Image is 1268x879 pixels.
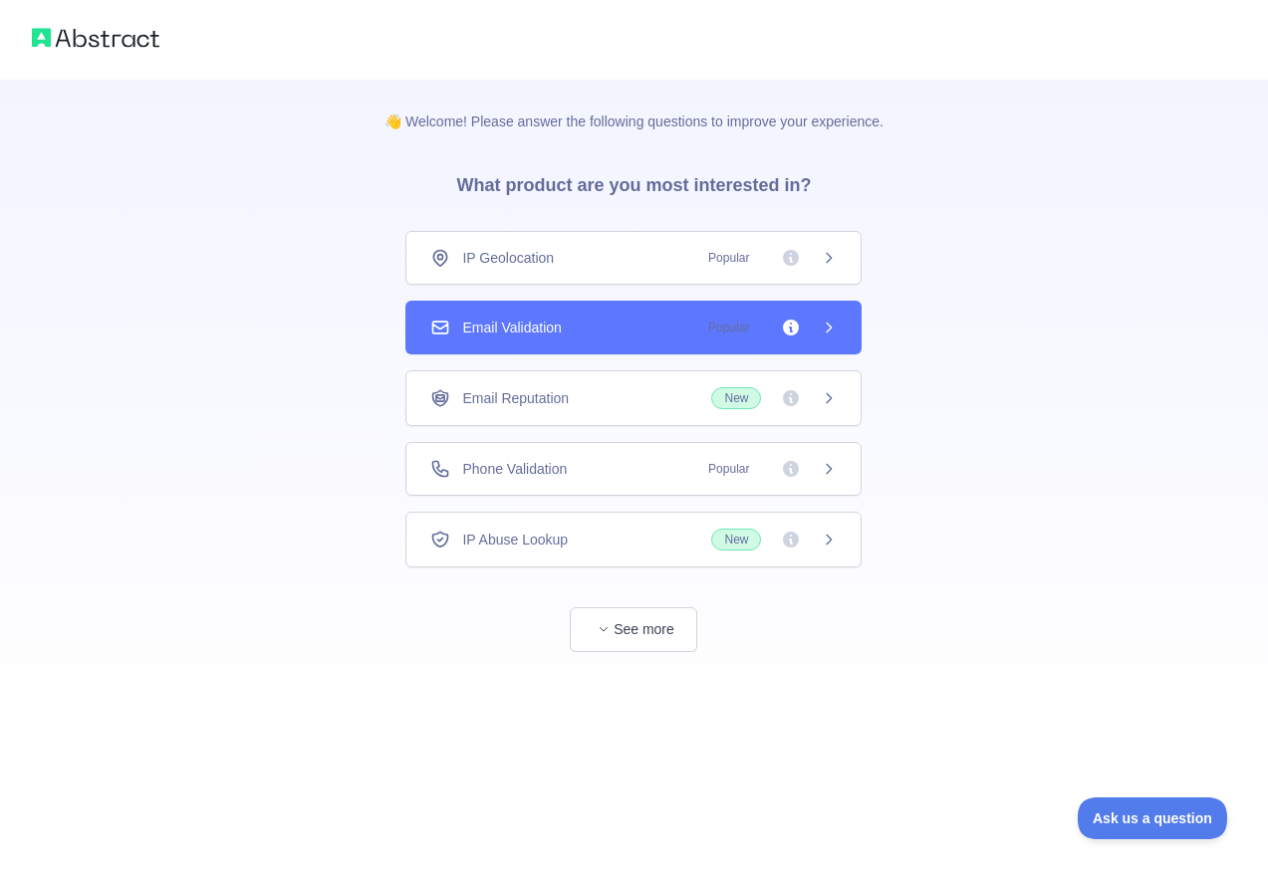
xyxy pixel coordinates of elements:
[462,248,554,268] span: IP Geolocation
[570,607,697,652] button: See more
[424,131,843,231] h3: What product are you most interested in?
[696,459,761,479] span: Popular
[462,318,561,337] span: Email Validation
[462,459,567,479] span: Phone Validation
[696,248,761,268] span: Popular
[711,387,761,409] span: New
[32,24,159,52] img: Abstract logo
[711,529,761,550] span: New
[462,388,569,408] span: Email Reputation
[696,318,761,337] span: Popular
[462,530,568,549] span: IP Abuse Lookup
[353,80,915,131] p: 👋 Welcome! Please answer the following questions to improve your experience.
[1078,797,1228,839] iframe: Toggle Customer Support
